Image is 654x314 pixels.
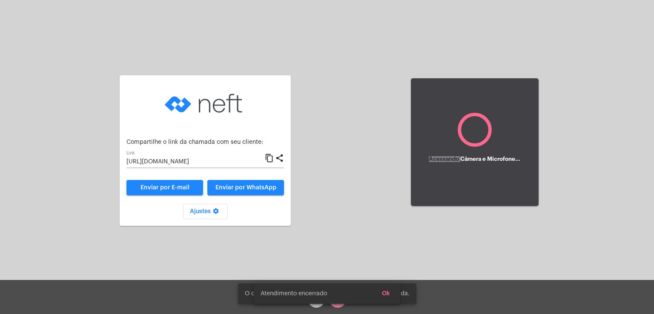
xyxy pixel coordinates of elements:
mat-icon: settings [211,208,221,218]
mat-icon: content_copy [265,153,274,163]
span: Atendimento encerrado [261,289,327,298]
a: Enviar por E-mail [126,180,203,195]
mat-icon: share [275,153,284,163]
span: Enviar por WhatsApp [215,185,276,191]
h5: Acessando Câmera e Microfone... [429,156,520,162]
button: Ajustes [183,204,228,219]
span: Enviar por E-mail [141,185,189,191]
span: Ajustes [190,208,221,214]
button: Enviar por WhatsApp [207,180,284,195]
span: Ok [382,291,390,297]
p: Compartilhe o link da chamada com seu cliente: [126,139,284,146]
img: logo-neft-novo-2.png [163,82,248,125]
